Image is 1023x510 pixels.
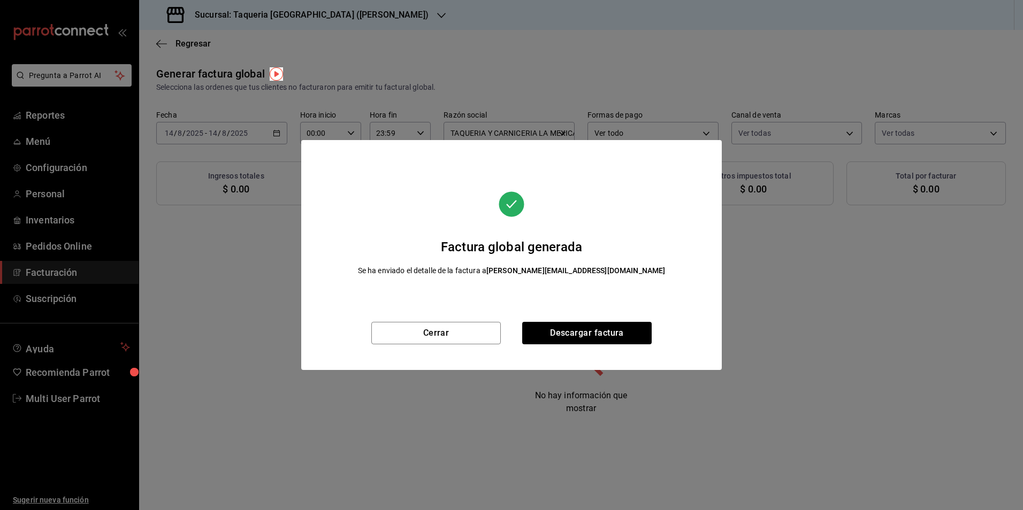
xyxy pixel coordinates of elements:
[371,322,501,344] button: Cerrar
[486,266,665,275] strong: [PERSON_NAME][EMAIL_ADDRESS][DOMAIN_NAME]
[358,237,666,257] div: Factura global generada
[522,322,652,344] button: Descargar factura
[270,67,283,81] img: Tooltip marker
[358,265,666,276] div: Se ha enviado el detalle de la factura a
